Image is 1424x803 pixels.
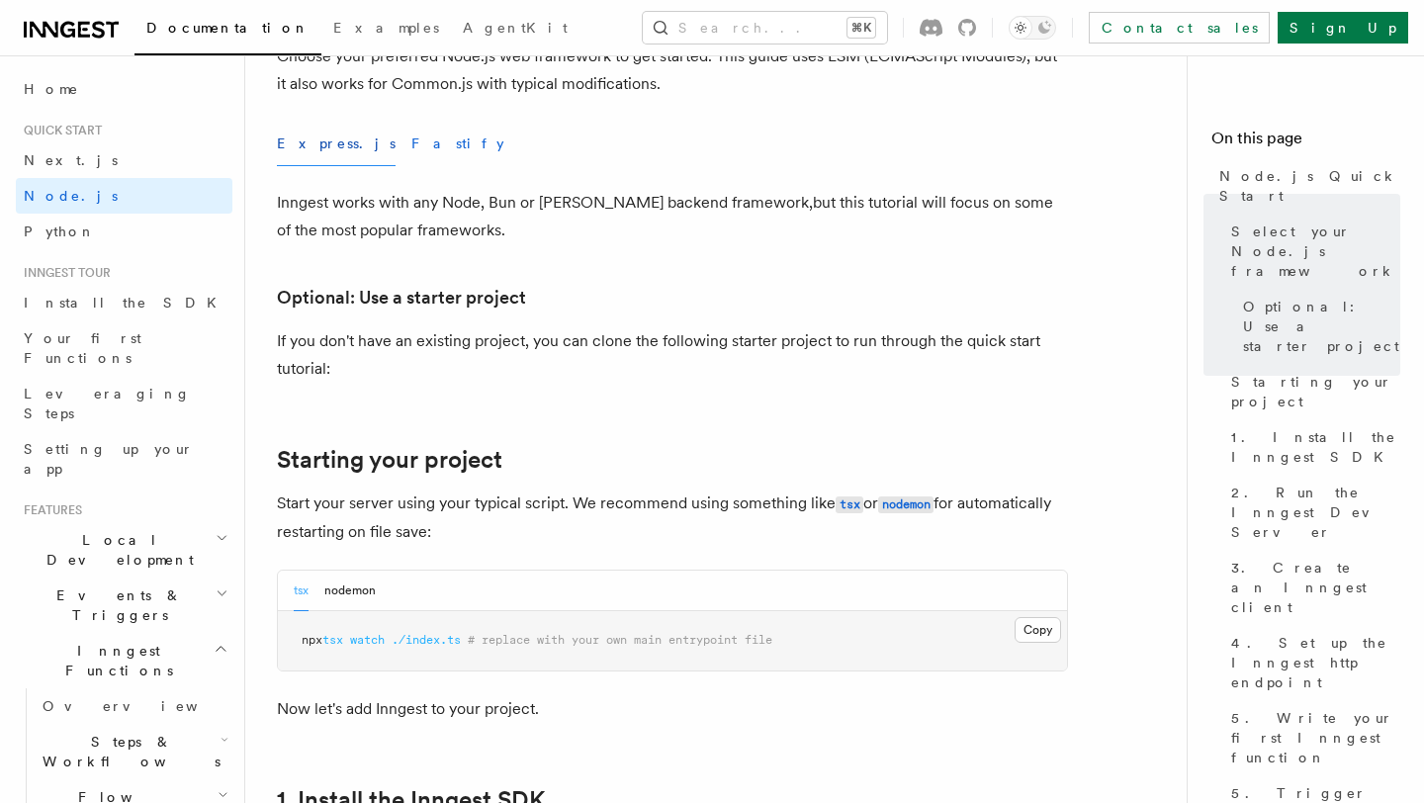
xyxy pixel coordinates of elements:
span: Quick start [16,123,102,138]
span: Overview [43,698,246,714]
a: Optional: Use a starter project [1235,289,1400,364]
span: npx [302,633,322,647]
span: 5. Write your first Inngest function [1231,708,1400,767]
p: Start your server using your typical script. We recommend using something like or for automatical... [277,490,1068,546]
button: Inngest Functions [16,633,232,688]
p: Choose your preferred Node.js web framework to get started. This guide uses ESM (ECMAScript Modul... [277,43,1068,98]
span: Node.js Quick Start [1219,166,1400,206]
span: Home [24,79,79,99]
button: Fastify [411,122,504,166]
button: tsx [294,571,309,611]
a: 4. Set up the Inngest http endpoint [1223,625,1400,700]
a: 2. Run the Inngest Dev Server [1223,475,1400,550]
h4: On this page [1211,127,1400,158]
a: Setting up your app [16,431,232,487]
span: Install the SDK [24,295,228,311]
p: If you don't have an existing project, you can clone the following starter project to run through... [277,327,1068,383]
a: Documentation [134,6,321,55]
a: Next.js [16,142,232,178]
a: Home [16,71,232,107]
span: watch [350,633,385,647]
span: Your first Functions [24,330,141,366]
span: Optional: Use a starter project [1243,297,1400,356]
button: Copy [1015,617,1061,643]
button: Steps & Workflows [35,724,232,779]
a: Node.js Quick Start [1211,158,1400,214]
p: Inngest works with any Node, Bun or [PERSON_NAME] backend framework,but this tutorial will focus ... [277,189,1068,244]
a: Leveraging Steps [16,376,232,431]
a: 1. Install the Inngest SDK [1223,419,1400,475]
button: Toggle dark mode [1009,16,1056,40]
a: Contact sales [1089,12,1270,44]
a: Starting your project [277,446,502,474]
a: Starting your project [1223,364,1400,419]
a: Python [16,214,232,249]
a: nodemon [878,493,934,512]
span: Steps & Workflows [35,732,221,771]
span: 4. Set up the Inngest http endpoint [1231,633,1400,692]
span: Setting up your app [24,441,194,477]
button: nodemon [324,571,376,611]
span: AgentKit [463,20,568,36]
button: Events & Triggers [16,578,232,633]
span: Local Development [16,530,216,570]
span: Leveraging Steps [24,386,191,421]
span: ./index.ts [392,633,461,647]
span: Node.js [24,188,118,204]
a: 5. Write your first Inngest function [1223,700,1400,775]
span: Starting your project [1231,372,1400,411]
code: tsx [836,496,863,513]
span: Next.js [24,152,118,168]
button: Local Development [16,522,232,578]
code: nodemon [878,496,934,513]
span: Inngest Functions [16,641,214,680]
p: Now let's add Inngest to your project. [277,695,1068,723]
a: Select your Node.js framework [1223,214,1400,289]
span: Python [24,223,96,239]
span: Features [16,502,82,518]
span: Examples [333,20,439,36]
span: Inngest tour [16,265,111,281]
span: Select your Node.js framework [1231,222,1400,281]
span: 2. Run the Inngest Dev Server [1231,483,1400,542]
a: AgentKit [451,6,579,53]
a: Overview [35,688,232,724]
a: 3. Create an Inngest client [1223,550,1400,625]
kbd: ⌘K [847,18,875,38]
span: Documentation [146,20,310,36]
a: tsx [836,493,863,512]
span: tsx [322,633,343,647]
a: Examples [321,6,451,53]
span: 3. Create an Inngest client [1231,558,1400,617]
a: Install the SDK [16,285,232,320]
span: # replace with your own main entrypoint file [468,633,772,647]
a: Your first Functions [16,320,232,376]
span: Events & Triggers [16,585,216,625]
button: Search...⌘K [643,12,887,44]
button: Express.js [277,122,396,166]
a: Sign Up [1278,12,1408,44]
a: Node.js [16,178,232,214]
span: 1. Install the Inngest SDK [1231,427,1400,467]
a: Optional: Use a starter project [277,284,526,312]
